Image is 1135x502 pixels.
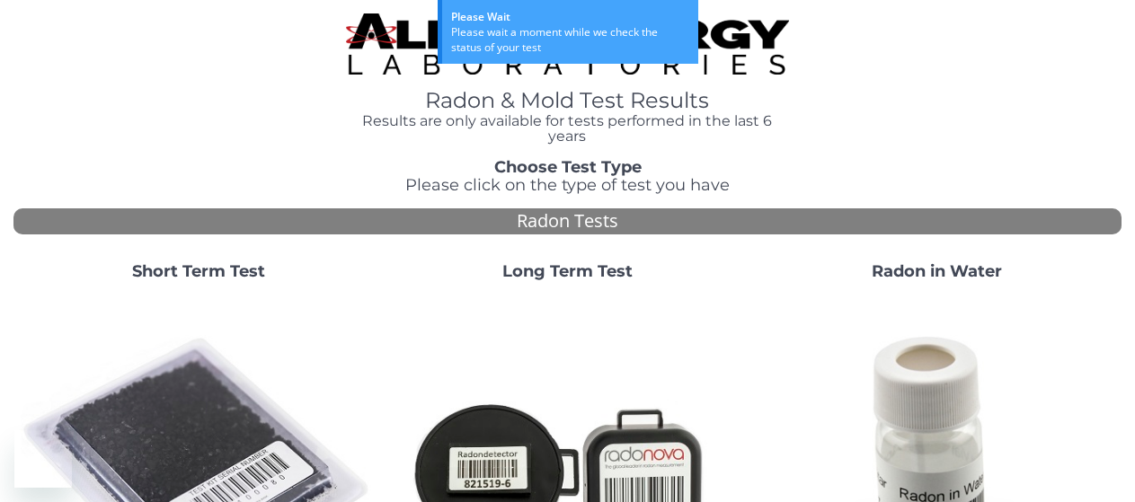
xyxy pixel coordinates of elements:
div: Radon Tests [13,208,1122,234]
strong: Long Term Test [502,261,633,281]
span: Please click on the type of test you have [405,175,730,195]
strong: Choose Test Type [494,157,642,177]
iframe: Button to launch messaging window [14,430,72,488]
h1: Radon & Mold Test Results [346,89,789,112]
strong: Short Term Test [132,261,265,281]
div: Please Wait [451,9,689,24]
h4: Results are only available for tests performed in the last 6 years [346,113,789,145]
div: Please wait a moment while we check the status of your test [451,24,689,55]
img: TightCrop.jpg [346,13,789,75]
strong: Radon in Water [872,261,1002,281]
